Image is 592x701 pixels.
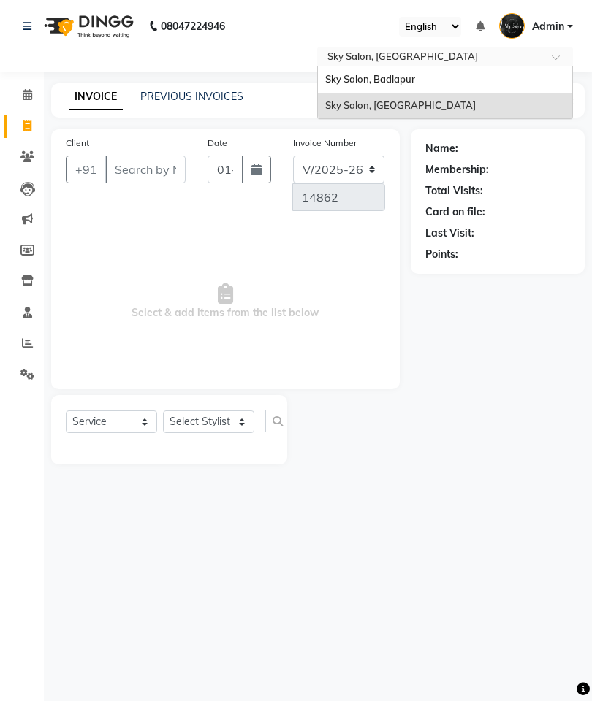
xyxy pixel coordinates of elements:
[37,6,137,47] img: logo
[425,183,483,199] div: Total Visits:
[105,156,186,183] input: Search by Name/Mobile/Email/Code
[325,73,415,85] span: Sky Salon, Badlapur
[425,141,458,156] div: Name:
[265,410,300,432] input: Search or Scan
[140,90,243,103] a: PREVIOUS INVOICES
[532,19,564,34] span: Admin
[317,66,573,119] ng-dropdown-panel: Options list
[66,156,107,183] button: +91
[293,137,357,150] label: Invoice Number
[66,137,89,150] label: Client
[425,226,474,241] div: Last Visit:
[69,84,123,110] a: INVOICE
[425,204,485,220] div: Card on file:
[66,229,385,375] span: Select & add items from the list below
[499,13,525,39] img: Admin
[325,99,476,111] span: Sky Salon, [GEOGRAPHIC_DATA]
[208,137,227,150] label: Date
[425,247,458,262] div: Points:
[425,162,489,177] div: Membership:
